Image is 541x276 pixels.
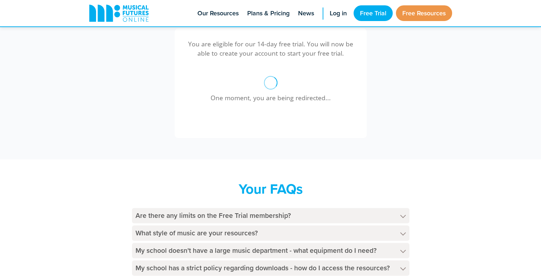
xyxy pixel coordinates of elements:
h4: My school doesn't have a large music department - what equipment do I need? [132,243,409,258]
h4: My school has a strict policy regarding downloads - how do I access the resources? [132,260,409,276]
span: Our Resources [197,9,239,18]
span: News [298,9,314,18]
span: Log in [330,9,347,18]
a: Free Resources [396,5,452,21]
h4: What style of music are your resources? [132,225,409,241]
h4: Are there any limits on the Free Trial membership? [132,208,409,223]
h2: Your FAQs [132,181,409,197]
p: You are eligible for our 14-day free trial. You will now be able to create your account to start ... [185,39,356,58]
p: One moment, you are being redirected... [200,93,342,102]
a: Free Trial [354,5,393,21]
span: Plans & Pricing [247,9,290,18]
